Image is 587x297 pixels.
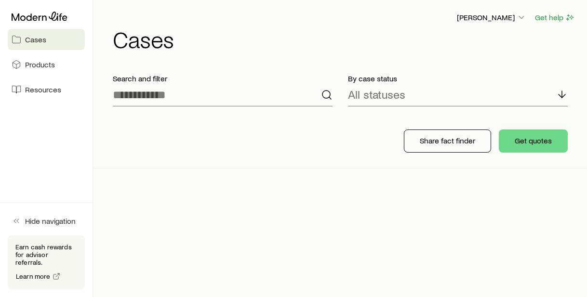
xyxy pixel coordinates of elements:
span: Learn more [16,273,51,280]
p: By case status [348,74,568,83]
button: Get help [534,12,575,23]
span: Hide navigation [25,216,76,226]
p: [PERSON_NAME] [457,13,526,22]
p: Share fact finder [420,136,475,145]
p: Earn cash rewards for advisor referrals. [15,243,77,266]
span: Resources [25,85,61,94]
button: Get quotes [499,129,568,153]
span: Cases [25,35,46,44]
div: Earn cash rewards for advisor referrals.Learn more [8,235,85,289]
a: Resources [8,79,85,100]
button: Hide navigation [8,210,85,232]
a: Products [8,54,85,75]
button: [PERSON_NAME] [456,12,527,24]
button: Share fact finder [404,129,491,153]
p: Search and filter [113,74,333,83]
span: Products [25,60,55,69]
a: Cases [8,29,85,50]
h1: Cases [113,27,575,51]
p: All statuses [348,88,405,101]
